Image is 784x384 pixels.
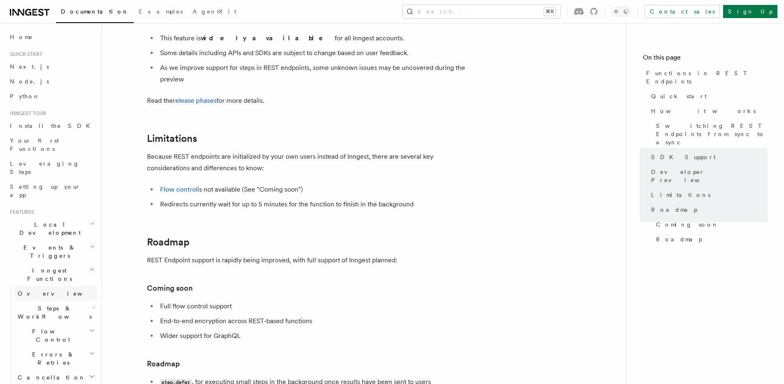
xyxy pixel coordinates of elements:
[158,199,476,210] li: Redirects currently wait for up to 5 minutes for the function to finish in the background
[147,95,476,106] p: Read the for more details.
[648,202,768,217] a: Roadmap
[656,122,768,146] span: Switching REST Endpoints from sync to async
[656,220,719,229] span: Coming soon
[643,66,768,89] a: Functions in REST Endpoints
[7,217,97,240] button: Local Development
[139,8,183,15] span: Examples
[10,33,33,41] span: Home
[201,34,335,42] strong: widely available
[7,133,97,156] a: Your first Functions
[160,185,198,193] a: Flow control
[648,150,768,164] a: SDK Support
[651,107,756,115] span: How it works
[7,74,97,89] a: Node.js
[158,301,476,312] li: Full flow control support
[646,69,768,86] span: Functions in REST Endpoints
[14,286,97,301] a: Overview
[723,5,777,18] a: Sign Up
[14,327,89,344] span: Flow Control
[188,2,241,22] a: AgentKit
[7,220,90,237] span: Local Development
[14,373,86,382] span: Cancellation
[7,243,90,260] span: Events & Triggers
[644,5,720,18] a: Contact sales
[56,2,134,23] a: Documentation
[158,184,476,195] li: is not available (See "Coming soon")
[147,254,476,266] p: REST Endpoint support is rapidly being improved, with full support of Inngest planned:
[10,78,49,85] span: Node.js
[402,5,561,18] button: Search...⌘K
[648,89,768,104] a: Quick start
[653,232,768,247] a: Roadmap
[648,164,768,187] a: Developer Preview
[544,7,556,16] kbd: ⌘K
[14,347,97,370] button: Errors & Retries
[193,8,236,15] span: AgentKit
[648,104,768,118] a: How it works
[147,236,190,248] a: Roadmap
[7,89,97,104] a: Python
[14,350,89,367] span: Errors & Retries
[651,191,710,199] span: Limitations
[147,133,197,144] a: Limitations
[14,301,97,324] button: Steps & Workflows
[653,118,768,150] a: Switching REST Endpoints from sync to async
[651,206,697,214] span: Roadmap
[14,324,97,347] button: Flow Control
[651,168,768,184] span: Developer Preview
[10,160,79,175] span: Leveraging Steps
[7,110,46,117] span: Inngest tour
[7,240,97,263] button: Events & Triggers
[10,183,81,198] span: Setting up your app
[651,92,707,100] span: Quick start
[7,209,34,215] span: Features
[134,2,188,22] a: Examples
[158,32,476,44] li: This feature is for all Inngest accounts.
[158,47,476,59] li: Some details including APIs and SDKs are subject to change based on user feedback.
[10,137,59,152] span: Your first Functions
[147,151,476,174] p: Because REST endpoints are initialized by your own users instead of Inngest, there are several ke...
[10,63,49,70] span: Next.js
[61,8,129,15] span: Documentation
[147,358,180,370] a: Roadmap
[10,123,95,129] span: Install the SDK
[7,179,97,202] a: Setting up your app
[643,53,768,66] h4: On this page
[7,118,97,133] a: Install the SDK
[173,97,216,104] a: release phases
[7,266,89,283] span: Inngest Functions
[158,62,476,85] li: As we improve support for steps in REST endpoints, some unknown issues may be uncovered during th...
[7,59,97,74] a: Next.js
[7,156,97,179] a: Leveraging Steps
[656,235,702,243] span: Roadmap
[14,304,92,321] span: Steps & Workflows
[651,153,716,161] span: SDK Support
[7,263,97,286] button: Inngest Functions
[648,187,768,202] a: Limitations
[611,7,631,16] button: Toggle dark mode
[158,330,476,342] li: Wider support for GraphQL
[7,51,42,58] span: Quick start
[653,217,768,232] a: Coming soon
[18,290,102,297] span: Overview
[10,93,40,99] span: Python
[7,30,97,44] a: Home
[147,282,193,294] a: Coming soon
[158,315,476,327] li: End-to-end encryption across REST-based functions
